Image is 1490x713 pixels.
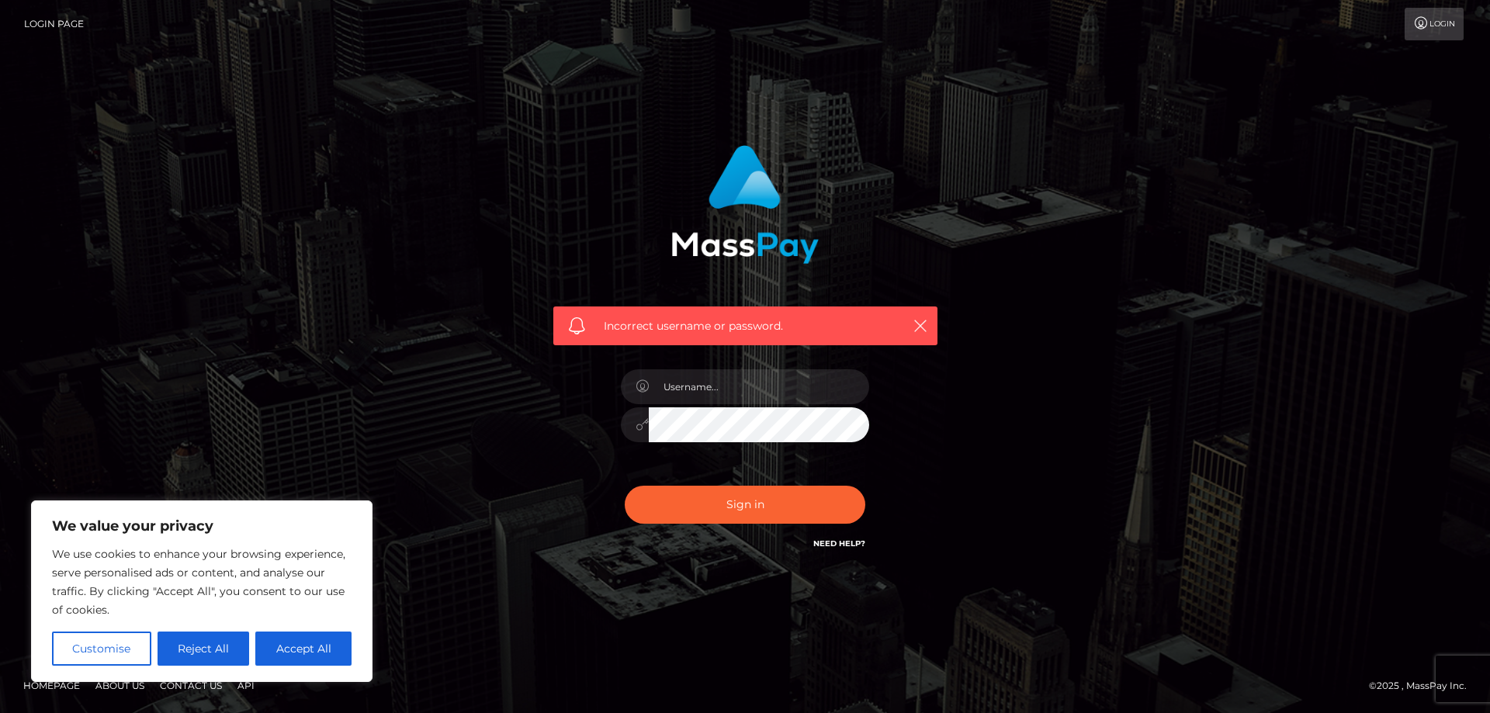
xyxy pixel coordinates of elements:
span: Incorrect username or password. [604,318,887,334]
a: Need Help? [813,538,865,549]
div: We value your privacy [31,500,372,682]
img: MassPay Login [671,145,819,264]
a: Homepage [17,673,86,697]
input: Username... [649,369,869,404]
button: Customise [52,632,151,666]
a: API [231,673,261,697]
button: Accept All [255,632,352,666]
button: Reject All [158,632,250,666]
button: Sign in [625,486,865,524]
div: © 2025 , MassPay Inc. [1369,677,1478,694]
p: We use cookies to enhance your browsing experience, serve personalised ads or content, and analys... [52,545,352,619]
a: Login Page [24,8,84,40]
p: We value your privacy [52,517,352,535]
a: Contact Us [154,673,228,697]
a: About Us [89,673,151,697]
a: Login [1405,8,1464,40]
